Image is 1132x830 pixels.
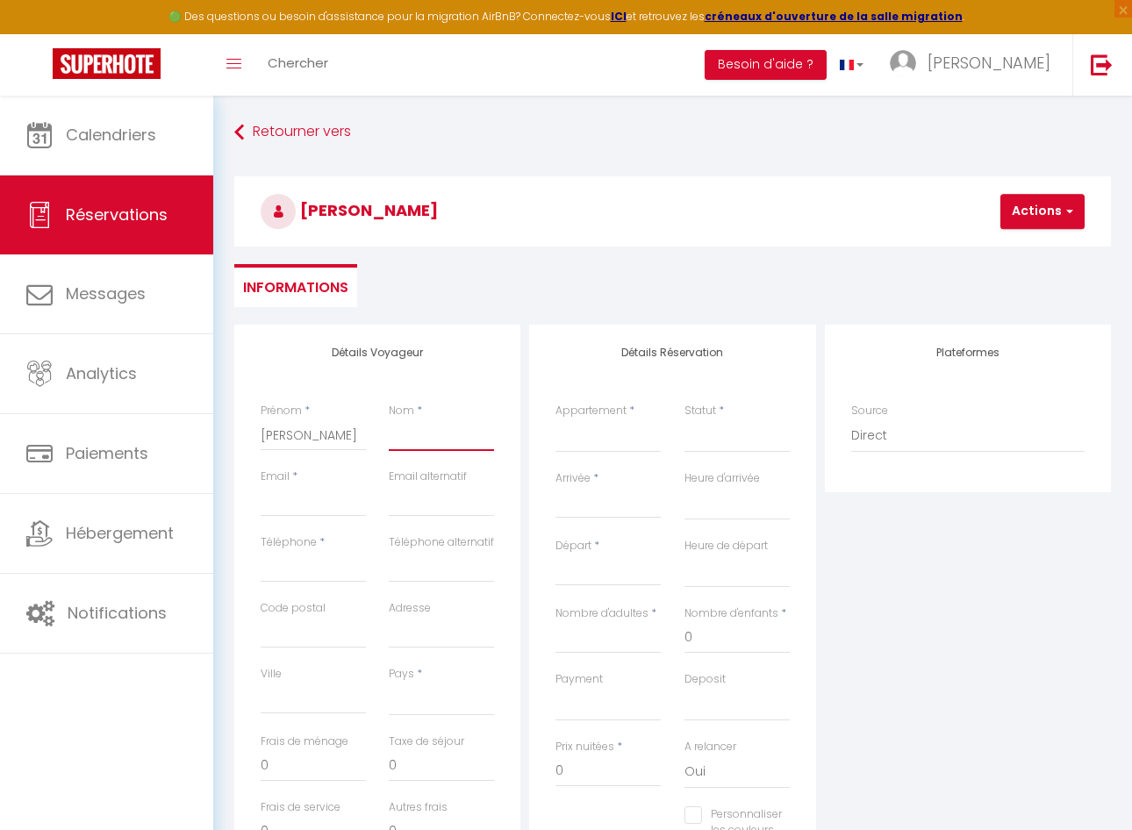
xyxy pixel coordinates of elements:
label: Heure d'arrivée [684,470,760,487]
label: Source [851,403,888,419]
label: Code postal [261,600,326,617]
label: Statut [684,403,716,419]
button: Ouvrir le widget de chat LiveChat [14,7,67,60]
h4: Plateformes [851,347,1085,359]
a: Retourner vers [234,117,1111,148]
label: Appartement [555,403,627,419]
label: Frais de ménage [261,733,348,750]
img: ... [890,50,916,76]
label: Ville [261,666,282,683]
span: Calendriers [66,124,156,146]
label: Payment [555,671,603,688]
label: Nombre d'adultes [555,605,648,622]
label: Frais de service [261,799,340,816]
iframe: Chat [1057,751,1119,817]
label: Départ [555,538,591,555]
label: Email alternatif [389,469,467,485]
button: Actions [1000,194,1085,229]
label: Téléphone [261,534,317,551]
label: Deposit [684,671,726,688]
h4: Détails Voyageur [261,347,494,359]
img: logout [1091,54,1113,75]
label: Heure de départ [684,538,768,555]
label: Adresse [389,600,431,617]
li: Informations [234,264,357,307]
a: créneaux d'ouverture de la salle migration [705,9,963,24]
label: Taxe de séjour [389,733,464,750]
label: Pays [389,666,414,683]
span: Chercher [268,54,328,72]
h4: Détails Réservation [555,347,789,359]
span: Hébergement [66,522,174,544]
label: Email [261,469,290,485]
img: Super Booking [53,48,161,79]
span: Paiements [66,442,148,464]
a: ... [PERSON_NAME] [877,34,1072,96]
span: Messages [66,283,146,304]
span: Notifications [68,602,167,624]
label: Nom [389,403,414,419]
label: Arrivée [555,470,591,487]
span: Réservations [66,204,168,225]
span: Analytics [66,362,137,384]
label: A relancer [684,739,736,755]
a: ICI [611,9,627,24]
a: Chercher [254,34,341,96]
span: [PERSON_NAME] [261,199,438,221]
label: Autres frais [389,799,448,816]
span: [PERSON_NAME] [928,52,1050,74]
label: Nombre d'enfants [684,605,778,622]
button: Besoin d'aide ? [705,50,827,80]
label: Téléphone alternatif [389,534,494,551]
label: Prix nuitées [555,739,614,755]
label: Prénom [261,403,302,419]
